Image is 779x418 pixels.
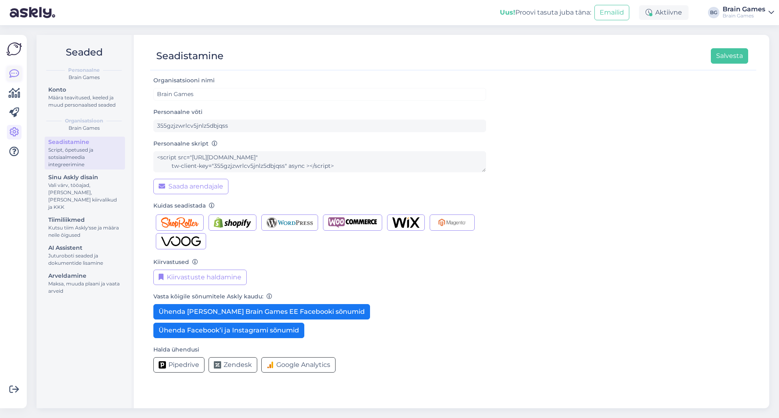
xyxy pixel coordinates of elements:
button: Ühenda Facebook’i ja Instagrami sõnumid [153,323,304,338]
div: Tiimiliikmed [48,216,121,224]
a: TiimiliikmedKutsu tiim Askly'sse ja määra neile õigused [45,214,125,240]
div: BG [708,7,719,18]
span: Pipedrive [168,360,199,370]
label: Vasta kõigile sõnumitele Askly kaudu: [153,292,272,301]
button: Emailid [594,5,629,20]
span: Google Analytics [276,360,330,370]
a: SeadistamineScript, õpetused ja sotsiaalmeedia integreerimine [45,137,125,169]
div: Sinu Askly disain [48,173,121,182]
img: Askly Logo [6,41,22,57]
div: Vali värv, tööajad, [PERSON_NAME], [PERSON_NAME] kiirvalikud ja KKK [48,182,121,211]
label: Kiirvastused [153,258,198,266]
img: Google Analytics [267,361,274,369]
label: Kuidas seadistada [153,201,215,210]
img: Pipedrive [159,361,166,369]
button: Saada arendajale [153,179,228,194]
b: Personaalne [68,66,100,74]
b: Organisatsioon [65,117,103,124]
div: Kutsu tiim Askly'sse ja määra neile õigused [48,224,121,239]
a: Sinu Askly disainVali värv, tööajad, [PERSON_NAME], [PERSON_NAME] kiirvalikud ja KKK [45,172,125,212]
button: Ühenda [PERSON_NAME] Brain Games EE Facebooki sõnumid [153,304,370,319]
h2: Seaded [43,45,125,60]
img: Wix [392,217,420,228]
span: Zendesk [224,360,252,370]
img: Woocommerce [328,217,377,228]
img: Shoproller [161,217,198,228]
div: Juturoboti seaded ja dokumentide lisamine [48,252,121,267]
a: ArveldamineMaksa, muuda plaani ja vaata arveid [45,270,125,296]
div: Seadistamine [48,138,121,146]
div: Proovi tasuta juba täna: [500,8,591,17]
div: Maksa, muuda plaani ja vaata arveid [48,280,121,295]
img: Wordpress [267,217,313,228]
div: AI Assistent [48,244,121,252]
button: Google Analytics [261,357,336,373]
div: Brain Games [723,6,765,13]
label: Personaalne skript [153,139,217,148]
label: Organisatsiooni nimi [153,76,218,85]
div: Seadistamine [156,48,224,64]
a: KontoMäära teavitused, keeled ja muud personaalsed seaded [45,84,125,110]
a: Brain GamesBrain Games [723,6,774,19]
div: Brain Games [723,13,765,19]
img: Magento [435,217,469,228]
div: Brain Games [43,124,125,132]
div: Konto [48,86,121,94]
label: Personaalne võti [153,108,202,116]
button: Zendesk [209,357,257,373]
img: Voog [161,236,201,247]
button: Pipedrive [153,357,204,373]
label: Halda ühendusi [153,345,199,354]
a: AI AssistentJuturoboti seaded ja dokumentide lisamine [45,242,125,268]
button: Salvesta [711,48,748,64]
b: Uus! [500,9,515,16]
div: Brain Games [43,74,125,81]
button: Kiirvastuste haldamine [153,270,247,285]
img: Shopify [214,217,251,228]
textarea: <script src="[URL][DOMAIN_NAME]" tw-client-key="355gzjzwrlcv5jnlz5dbjqss" async ></script> [153,151,486,172]
div: Määra teavitused, keeled ja muud personaalsed seaded [48,94,121,109]
input: ABC Corporation [153,88,486,101]
div: Aktiivne [639,5,689,20]
img: Zendesk [214,361,221,369]
div: Script, õpetused ja sotsiaalmeedia integreerimine [48,146,121,168]
div: Arveldamine [48,272,121,280]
